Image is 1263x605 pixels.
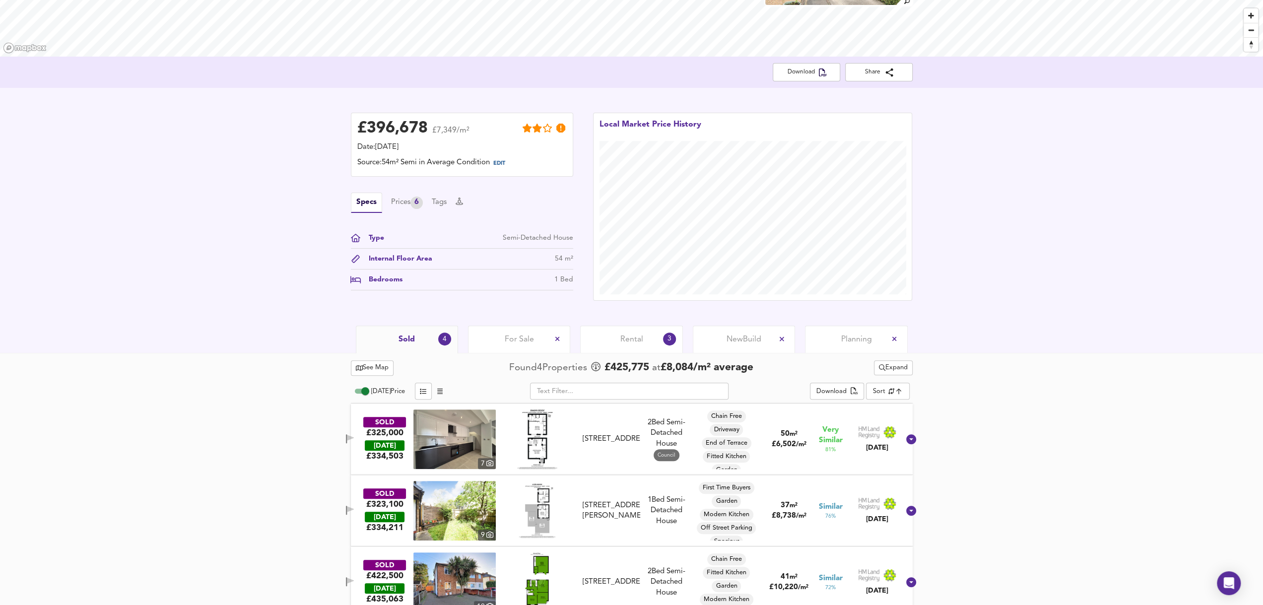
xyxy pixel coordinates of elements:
span: Expand [879,362,908,374]
div: SOLD£325,000 [DATE]£334,503property thumbnail 7 Floorplan[STREET_ADDRESS]2Bed Semi-Detached House... [351,403,913,475]
img: Floorplan [517,409,557,469]
span: Similar [819,502,843,512]
span: / m² [798,584,808,591]
span: End of Terrace [702,439,751,448]
span: Spacious [710,537,743,546]
img: Land Registry [858,569,897,582]
div: Found 4 Propert ies [509,361,590,375]
div: Local Market Price History [599,119,701,141]
div: split button [874,360,913,376]
div: Garden [712,464,741,476]
span: Garden [712,582,741,591]
div: [STREET_ADDRESS] [582,434,640,444]
button: Share [845,63,913,81]
div: Date: [DATE] [357,142,567,153]
span: Share [853,67,905,77]
div: Spacious [710,536,743,547]
span: Chain Free [707,412,746,421]
svg: Show Details [905,505,917,517]
div: 1 Bed [554,274,573,285]
div: 9 [478,530,496,540]
div: [DATE] [365,583,404,594]
div: 54 m² [555,254,573,264]
div: 111 Brangwyn Crescent, SW19 2UA [578,434,644,444]
span: Sold [399,334,415,345]
div: Off Street Parking [697,522,756,534]
span: Garden [712,497,741,506]
div: [DATE] [858,514,897,524]
input: Text Filter... [530,383,729,400]
div: split button [810,383,864,400]
img: Land Registry [858,497,897,510]
span: £ 334,503 [366,451,403,462]
span: 50 [780,430,789,438]
span: Fitted Kitchen [703,452,750,461]
div: [STREET_ADDRESS][PERSON_NAME] [582,500,640,522]
a: property thumbnail 7 [413,409,496,469]
span: Off Street Parking [697,524,756,533]
span: Garden [712,466,741,474]
button: Specs [351,193,382,213]
img: property thumbnail [413,481,496,540]
span: Fitted Kitchen [703,568,750,577]
div: Type [361,233,384,243]
button: Zoom in [1244,8,1258,23]
div: SOLD [363,488,406,499]
div: 2 Bed Semi-Detached House [644,417,689,461]
div: First Time Buyers [699,482,754,494]
span: New Build [727,334,761,345]
div: Garden [712,495,741,507]
span: £ 8,738 [771,512,806,520]
span: Download [781,67,832,77]
span: Modern Kitchen [700,510,753,519]
span: For Sale [505,334,534,345]
span: £7,349/m² [432,127,469,141]
button: Download [773,63,840,81]
span: £ 334,211 [366,522,403,533]
div: SOLD [363,560,406,570]
div: [DATE] [858,443,897,453]
div: Fitted Kitchen [703,567,750,579]
div: Source: 54m² Semi in Average Condition [357,157,567,170]
button: Tags [432,197,447,208]
span: Rental [620,334,643,345]
span: / m² [796,441,806,448]
div: Sort [866,383,909,400]
span: £ 435,063 [366,594,403,605]
span: £ 6,502 [771,441,806,448]
div: Semi-Detached House [503,233,573,243]
span: at [652,363,661,373]
div: Internal Floor Area [361,254,432,264]
div: Chain Free [707,553,746,565]
svg: Show Details [905,433,917,445]
div: Open Intercom Messenger [1217,571,1241,595]
span: 37 [780,502,789,509]
img: Floorplan [516,481,558,540]
span: Chain Free [707,555,746,564]
span: 81 % [825,446,836,454]
button: Zoom out [1244,23,1258,37]
span: Council [654,452,679,459]
img: property thumbnail [413,409,496,469]
div: Fitted Kitchen [703,451,750,463]
span: £ 10,220 [769,584,808,591]
button: See Map [351,360,394,376]
span: Modern Kitchen [700,595,753,604]
div: 4 [438,333,451,345]
span: Driveway [710,425,743,434]
div: Bedrooms [361,274,402,285]
div: £325,000 [366,427,403,438]
span: Similar [819,573,843,584]
div: End of Terrace [702,437,751,449]
div: 7 [478,458,496,469]
span: Planning [841,334,871,345]
button: Download [810,383,864,400]
div: £ 396,678 [357,121,428,136]
div: Modern Kitchen [700,509,753,521]
span: 72 % [825,584,836,592]
div: £323,100 [366,499,403,510]
span: See Map [356,362,389,374]
a: Mapbox homepage [3,42,47,54]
